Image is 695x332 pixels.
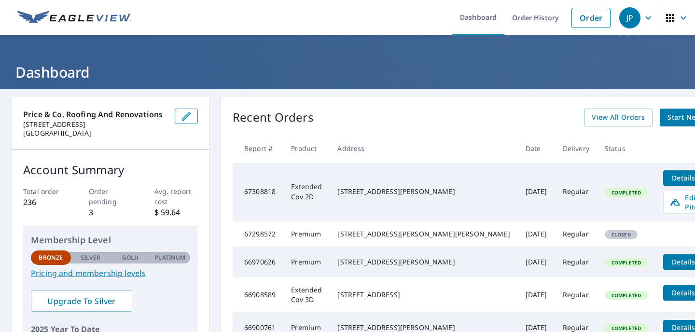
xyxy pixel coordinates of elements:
a: Pricing and membership levels [31,267,190,279]
td: 67298572 [233,221,283,247]
img: EV Logo [17,11,131,25]
p: Price & Co. Roofing and Renovations [23,109,167,120]
p: Gold [122,253,139,262]
div: JP [619,7,640,28]
p: Platinum [155,253,185,262]
p: Total order [23,186,67,196]
td: [DATE] [518,221,555,247]
p: [STREET_ADDRESS] [23,120,167,129]
td: 67308818 [233,163,283,221]
span: Completed [606,189,647,196]
td: 66970626 [233,247,283,277]
h1: Dashboard [12,62,683,82]
p: Avg. report cost [154,186,198,207]
td: Regular [555,163,597,221]
td: Extended Cov 3D [283,277,330,312]
a: Upgrade To Silver [31,290,132,312]
p: [GEOGRAPHIC_DATA] [23,129,167,138]
th: Delivery [555,134,597,163]
td: Regular [555,221,597,247]
td: Regular [555,247,597,277]
span: Closed [606,231,637,238]
div: [STREET_ADDRESS][PERSON_NAME] [337,187,510,196]
th: Report # [233,134,283,163]
p: Order pending [89,186,133,207]
p: Recent Orders [233,109,314,126]
th: Address [330,134,517,163]
td: [DATE] [518,277,555,312]
span: Completed [606,292,647,299]
a: Order [571,8,611,28]
span: Upgrade To Silver [39,296,125,306]
th: Date [518,134,555,163]
td: Extended Cov 2D [283,163,330,221]
p: Membership Level [31,234,190,247]
p: Silver [81,253,101,262]
td: Premium [283,221,330,247]
td: Premium [283,247,330,277]
td: [DATE] [518,247,555,277]
div: [STREET_ADDRESS][PERSON_NAME] [337,257,510,267]
p: Bronze [39,253,63,262]
th: Status [597,134,655,163]
td: [DATE] [518,163,555,221]
th: Product [283,134,330,163]
span: View All Orders [592,111,645,124]
a: View All Orders [584,109,653,126]
td: Regular [555,277,597,312]
p: 236 [23,196,67,208]
span: Completed [606,259,647,266]
p: 3 [89,207,133,218]
td: 66908589 [233,277,283,312]
p: Account Summary [23,161,198,179]
div: [STREET_ADDRESS][PERSON_NAME][PERSON_NAME] [337,229,510,239]
div: [STREET_ADDRESS] [337,290,510,300]
p: $ 59.64 [154,207,198,218]
span: Completed [606,325,647,332]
